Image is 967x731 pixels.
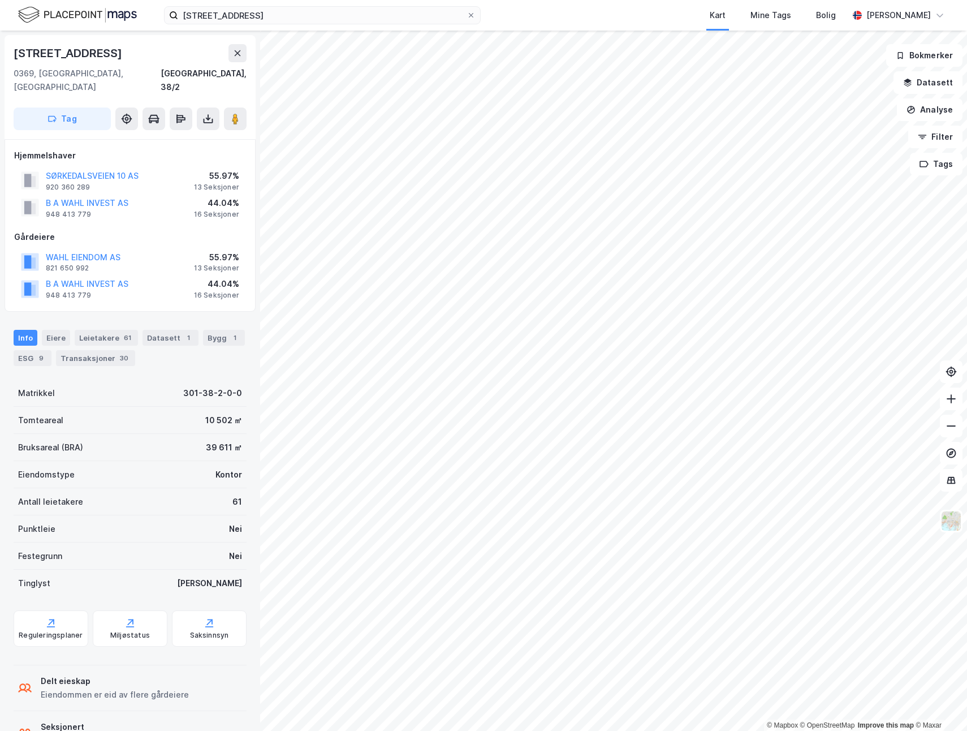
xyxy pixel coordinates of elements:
button: Datasett [893,71,962,94]
div: 13 Seksjoner [194,183,239,192]
a: Improve this map [858,721,914,729]
div: Datasett [143,330,198,346]
button: Filter [908,126,962,148]
div: Kontor [215,468,242,481]
a: OpenStreetMap [800,721,855,729]
div: 301-38-2-0-0 [183,386,242,400]
div: Saksinnsyn [190,631,229,640]
div: 9 [36,352,47,364]
div: ESG [14,350,51,366]
div: Punktleie [18,522,55,536]
div: 44.04% [194,196,239,210]
img: Z [940,510,962,532]
div: Eiendomstype [18,468,75,481]
div: 1 [183,332,194,343]
div: 0369, [GEOGRAPHIC_DATA], [GEOGRAPHIC_DATA] [14,67,161,94]
div: 30 [118,352,131,364]
div: Delt eieskap [41,674,189,688]
div: Kart [710,8,726,22]
div: [STREET_ADDRESS] [14,44,124,62]
div: 920 360 289 [46,183,90,192]
div: 948 413 779 [46,210,91,219]
div: Kontrollprogram for chat [910,677,967,731]
div: Eiendommen er eid av flere gårdeiere [41,688,189,702]
div: Matrikkel [18,386,55,400]
div: 13 Seksjoner [194,264,239,273]
div: 39 611 ㎡ [206,441,242,454]
div: Antall leietakere [18,495,83,509]
div: 16 Seksjoner [194,210,239,219]
div: Nei [229,522,242,536]
div: Nei [229,549,242,563]
div: Tinglyst [18,577,50,590]
div: 821 650 992 [46,264,89,273]
div: [PERSON_NAME] [177,577,242,590]
div: Transaksjoner [56,350,135,366]
div: Gårdeiere [14,230,246,244]
div: 16 Seksjoner [194,291,239,300]
div: Miljøstatus [110,631,150,640]
div: [PERSON_NAME] [866,8,931,22]
iframe: Chat Widget [910,677,967,731]
div: [GEOGRAPHIC_DATA], 38/2 [161,67,247,94]
div: Mine Tags [750,8,791,22]
div: Bruksareal (BRA) [18,441,83,454]
div: Festegrunn [18,549,62,563]
div: Leietakere [75,330,138,346]
a: Mapbox [767,721,798,729]
div: 1 [229,332,240,343]
div: 948 413 779 [46,291,91,300]
div: Hjemmelshaver [14,149,246,162]
div: Bolig [816,8,836,22]
button: Tags [910,153,962,175]
button: Tag [14,107,111,130]
div: Eiere [42,330,70,346]
div: 55.97% [194,251,239,264]
div: 55.97% [194,169,239,183]
div: Info [14,330,37,346]
img: logo.f888ab2527a4732fd821a326f86c7f29.svg [18,5,137,25]
input: Søk på adresse, matrikkel, gårdeiere, leietakere eller personer [178,7,467,24]
div: 44.04% [194,277,239,291]
div: 10 502 ㎡ [205,414,242,427]
button: Analyse [897,98,962,121]
button: Bokmerker [886,44,962,67]
div: Bygg [203,330,245,346]
div: Reguleringsplaner [19,631,83,640]
div: Tomteareal [18,414,63,427]
div: 61 [122,332,133,343]
div: 61 [232,495,242,509]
